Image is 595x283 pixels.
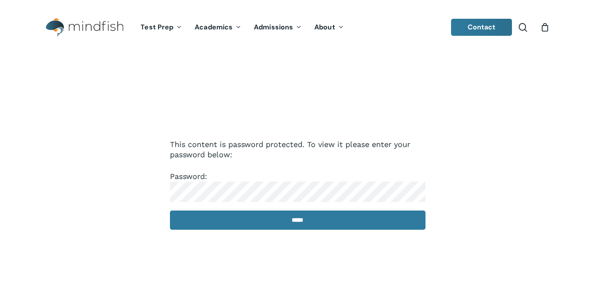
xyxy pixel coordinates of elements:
[188,24,247,31] a: Academics
[540,23,549,32] a: Cart
[451,19,512,36] a: Contact
[170,139,425,171] p: This content is password protected. To view it please enter your password below:
[170,172,425,196] label: Password:
[314,23,335,32] span: About
[195,23,233,32] span: Academics
[34,12,561,43] header: Main Menu
[134,24,188,31] a: Test Prep
[468,23,496,32] span: Contact
[254,23,293,32] span: Admissions
[247,24,308,31] a: Admissions
[141,23,173,32] span: Test Prep
[308,24,350,31] a: About
[134,12,350,43] nav: Main Menu
[170,182,425,202] input: Password:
